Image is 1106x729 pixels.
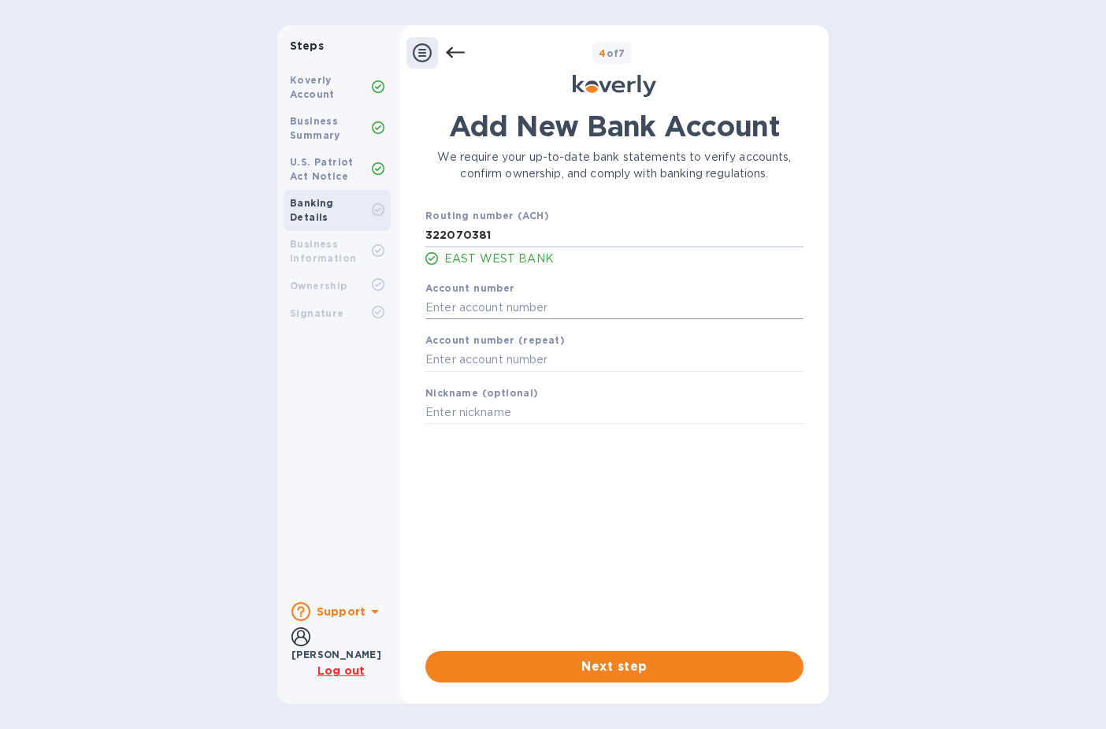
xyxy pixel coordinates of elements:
b: [PERSON_NAME] [291,649,381,660]
b: Business Summary [290,115,340,141]
b: Nickname (optional) [425,387,539,399]
b: Koverly Account [290,74,335,100]
b: Signature [290,307,344,319]
b: Routing number (ACH) [425,210,549,221]
input: Enter routing number [425,224,804,247]
b: of 7 [599,47,625,59]
b: Banking Details [290,197,334,223]
u: Log out [317,664,365,677]
span: 4 [599,47,606,59]
b: Business Information [290,238,356,264]
b: U.S. Patriot Act Notice [290,156,354,182]
b: Account number [425,282,515,294]
input: Enter account number [425,348,804,372]
p: We require your up-to-date bank statements to verify accounts, confirm ownership, and comply with... [425,149,804,182]
b: Ownership [290,280,347,292]
button: Next step [425,651,804,683]
b: Steps [290,39,324,52]
h1: Add New Bank Account [425,110,804,143]
input: Enter account number [425,296,804,319]
span: Next step [438,657,791,676]
b: Support [317,605,366,618]
p: EAST WEST BANK [444,251,804,267]
b: Account number (repeat) [425,334,565,346]
input: Enter nickname [425,401,804,425]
